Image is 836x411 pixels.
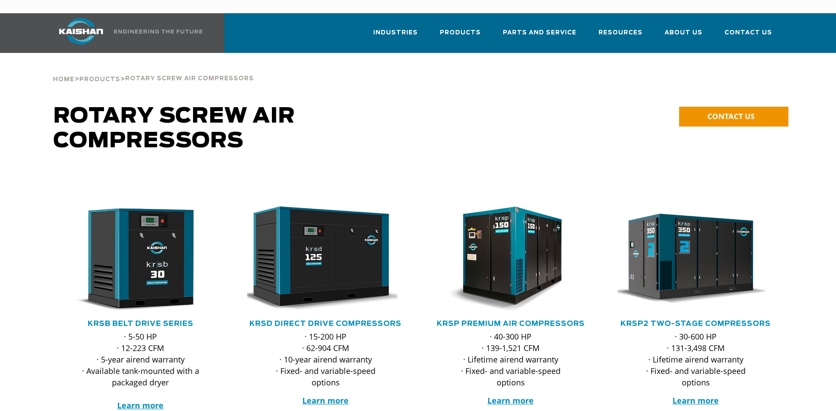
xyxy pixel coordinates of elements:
[53,75,74,83] a: Home
[53,106,295,152] span: Rotary Screw Air Compressors
[265,331,386,388] p: · 15-200 HP · 62-904 CFM · 10-year airend warranty · Fixed- and variable-speed options
[665,28,702,38] span: About Us
[48,13,204,53] a: Kaishan USA
[426,206,583,312] img: krsp150
[53,77,74,82] span: Home
[620,320,771,327] a: KRSP2 Two-Stage Compressors
[503,28,576,38] span: Parts and Service
[79,75,120,83] a: Products
[79,77,120,82] span: Products
[440,21,481,51] a: Products
[665,21,702,51] a: About Us
[707,111,754,121] span: CONTACT US
[241,206,398,312] img: krsd125
[673,395,719,406] a: Learn more
[437,320,585,327] a: KRSP Premium Air Compressors
[249,320,401,327] a: KRSD Direct Drive Compressors
[125,76,254,82] span: Rotary Screw Air Compressors
[56,206,212,312] img: krsb30
[247,206,404,312] div: krsd125
[725,28,772,38] span: Contact Us
[440,28,481,38] span: Products
[503,21,576,51] a: Parts and Service
[617,206,774,312] div: krsp350
[679,107,788,127] a: CONTACT US
[53,53,254,86] div: > >
[80,331,201,411] p: · 5-50 HP · 12-223 CFM · 5-year airend warranty · Available tank-mounted with a packaged dryer
[598,21,643,51] a: Resources
[88,320,193,327] a: KRSB Belt Drive Series
[432,206,589,312] div: krsp150
[635,331,757,388] p: · 30-600 HP · 131-3,498 CFM · Lifetime airend warranty · Fixed- and variable-speed options
[598,28,643,38] span: Resources
[373,28,418,38] span: Industries
[611,206,768,312] img: krsp350
[302,395,349,406] a: Learn more
[114,30,202,34] img: Engineering the future
[373,21,418,51] a: Industries
[48,18,114,45] img: kaishan logo
[117,400,163,411] a: Learn more
[487,395,534,406] a: Learn more
[62,206,219,312] div: krsb30
[450,331,572,388] p: · 40-300 HP · 139-1,521 CFM · Lifetime airend warranty · Fixed- and variable-speed options
[725,21,772,51] a: Contact Us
